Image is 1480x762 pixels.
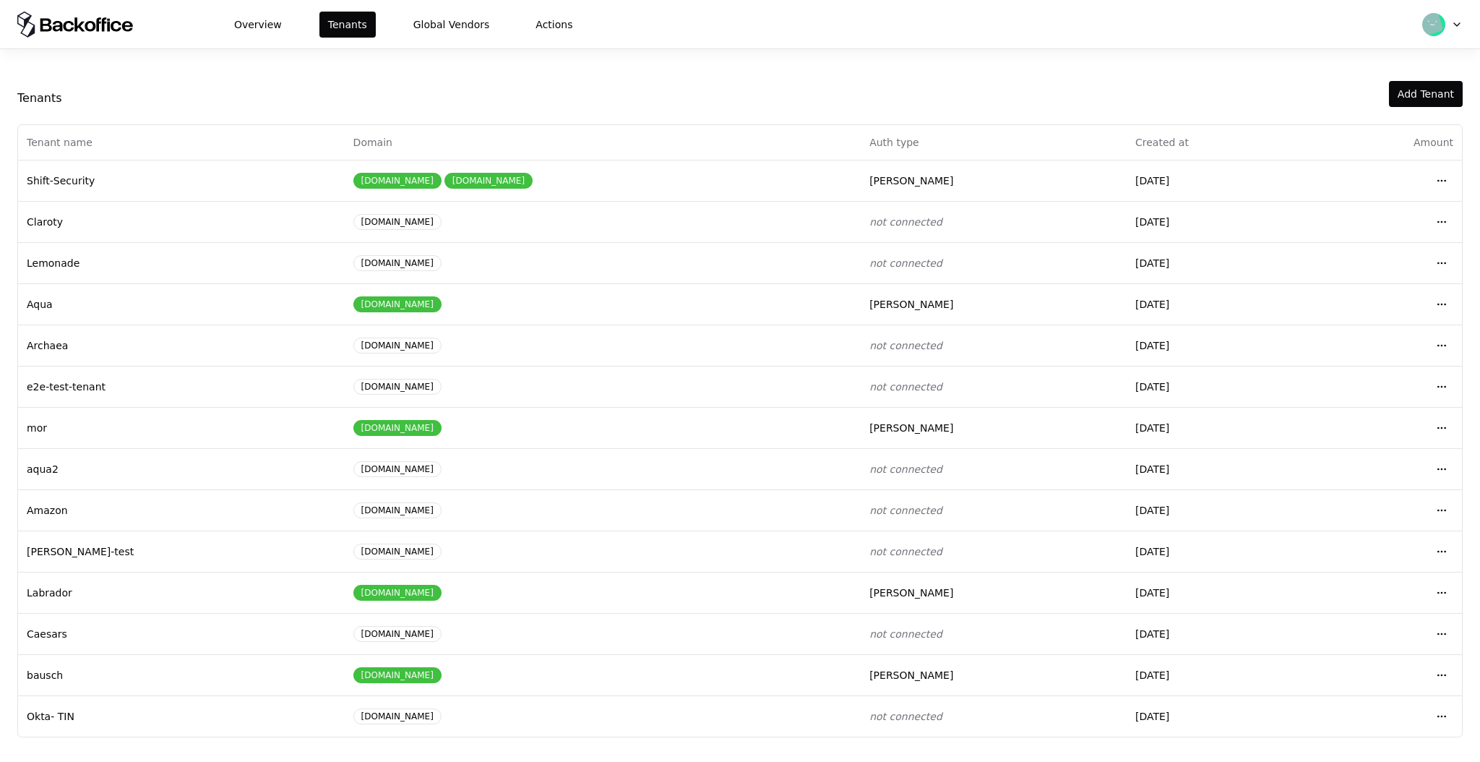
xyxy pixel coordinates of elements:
td: Lemonade [18,242,345,283]
td: Aqua [18,283,345,325]
button: Overview [225,12,291,38]
button: Actions [527,12,581,38]
div: [DOMAIN_NAME] [353,173,442,189]
div: [DOMAIN_NAME] [353,214,442,230]
td: [DATE] [1127,366,1312,407]
div: [DOMAIN_NAME] [353,255,442,271]
td: Claroty [18,201,345,242]
td: [DATE] [1127,489,1312,531]
span: not connected [869,505,942,516]
td: Caesars [18,613,345,654]
th: Amount [1312,125,1462,160]
td: mor [18,407,345,448]
td: [DATE] [1127,407,1312,448]
td: [DATE] [1127,572,1312,613]
td: [DATE] [1127,242,1312,283]
td: Archaea [18,325,345,366]
td: [DATE] [1127,613,1312,654]
button: Tenants [319,12,376,38]
button: Global Vendors [405,12,499,38]
td: [DATE] [1127,654,1312,695]
span: [PERSON_NAME] [869,299,953,310]
td: aqua2 [18,448,345,489]
button: Add Tenant [1389,81,1463,107]
span: [PERSON_NAME] [869,587,953,599]
td: bausch [18,654,345,695]
td: [DATE] [1127,531,1312,572]
span: not connected [869,216,942,228]
th: Auth type [861,125,1127,160]
div: [DOMAIN_NAME] [353,626,442,642]
td: e2e-test-tenant [18,366,345,407]
div: [DOMAIN_NAME] [353,461,442,477]
div: [DOMAIN_NAME] [353,667,442,683]
td: [DATE] [1127,448,1312,489]
td: [DATE] [1127,283,1312,325]
span: not connected [869,381,942,393]
td: [PERSON_NAME]-test [18,531,345,572]
span: [PERSON_NAME] [869,669,953,681]
div: [DOMAIN_NAME] [353,296,442,312]
td: Labrador [18,572,345,613]
div: [DOMAIN_NAME] [353,709,442,724]
td: [DATE] [1127,695,1312,737]
span: [PERSON_NAME] [869,175,953,187]
div: Tenants [17,90,62,107]
span: not connected [869,257,942,269]
span: not connected [869,711,942,722]
td: Shift-Security [18,160,345,201]
td: [DATE] [1127,201,1312,242]
td: Okta- TIN [18,695,345,737]
div: [DOMAIN_NAME] [353,379,442,395]
td: [DATE] [1127,325,1312,366]
span: [PERSON_NAME] [869,422,953,434]
th: Created at [1127,125,1312,160]
td: [DATE] [1127,160,1312,201]
span: not connected [869,463,942,475]
th: Tenant name [18,125,345,160]
td: Amazon [18,489,345,531]
div: [DOMAIN_NAME] [353,338,442,354]
span: not connected [869,340,942,351]
div: [DOMAIN_NAME] [353,544,442,560]
span: not connected [869,546,942,557]
div: [DOMAIN_NAME] [353,502,442,518]
div: [DOMAIN_NAME] [353,585,442,601]
span: not connected [869,628,942,640]
div: [DOMAIN_NAME] [353,420,442,436]
div: [DOMAIN_NAME] [444,173,533,189]
th: Domain [345,125,861,160]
